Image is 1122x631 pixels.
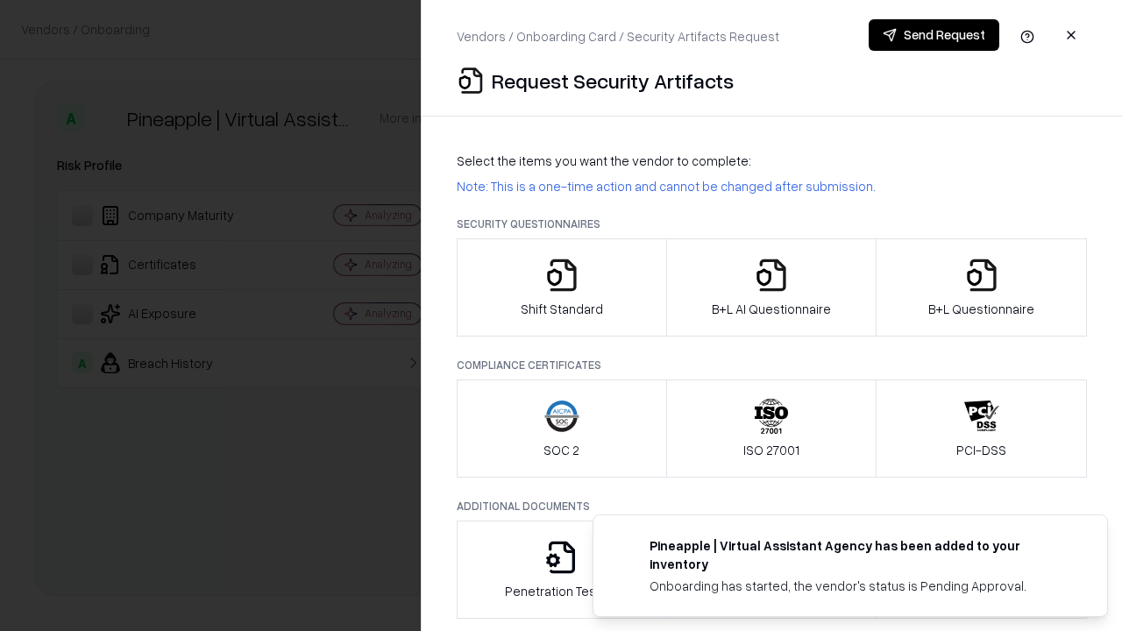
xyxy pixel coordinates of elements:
[457,499,1087,514] p: Additional Documents
[666,379,877,478] button: ISO 27001
[457,521,667,619] button: Penetration Testing
[876,379,1087,478] button: PCI-DSS
[614,536,636,557] img: trypineapple.com
[505,582,618,600] p: Penetration Testing
[876,238,1087,337] button: B+L Questionnaire
[650,536,1065,573] div: Pineapple | Virtual Assistant Agency has been added to your inventory
[457,152,1087,170] p: Select the items you want the vendor to complete:
[492,67,734,95] p: Request Security Artifacts
[457,177,1087,195] p: Note: This is a one-time action and cannot be changed after submission.
[543,441,579,459] p: SOC 2
[457,358,1087,372] p: Compliance Certificates
[712,300,831,318] p: B+L AI Questionnaire
[956,441,1006,459] p: PCI-DSS
[743,441,799,459] p: ISO 27001
[869,19,999,51] button: Send Request
[457,379,667,478] button: SOC 2
[457,216,1087,231] p: Security Questionnaires
[521,300,603,318] p: Shift Standard
[457,238,667,337] button: Shift Standard
[928,300,1034,318] p: B+L Questionnaire
[457,27,779,46] p: Vendors / Onboarding Card / Security Artifacts Request
[650,577,1065,595] div: Onboarding has started, the vendor's status is Pending Approval.
[666,238,877,337] button: B+L AI Questionnaire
